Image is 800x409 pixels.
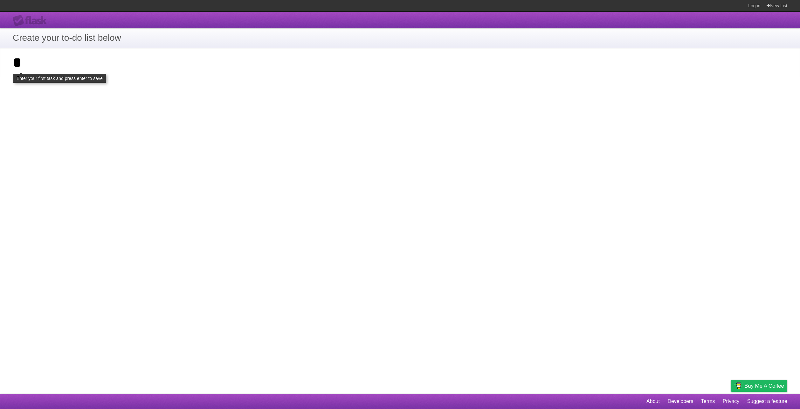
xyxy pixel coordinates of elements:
[747,395,787,407] a: Suggest a feature
[646,395,660,407] a: About
[667,395,693,407] a: Developers
[701,395,715,407] a: Terms
[13,15,51,26] div: Flask
[731,380,787,392] a: Buy me a coffee
[734,380,743,391] img: Buy me a coffee
[13,31,787,45] h1: Create your to-do list below
[744,380,784,391] span: Buy me a coffee
[723,395,739,407] a: Privacy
